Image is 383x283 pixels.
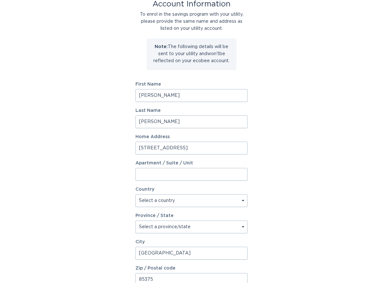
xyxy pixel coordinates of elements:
[135,135,248,139] label: Home Address
[151,43,232,64] p: The following details will be sent to your utility and won't be reflected on your ecobee account.
[135,161,248,165] label: Apartment / Suite / Unit
[155,45,168,49] strong: Note:
[135,108,248,113] label: Last Name
[135,240,248,244] label: City
[135,1,248,8] div: Account Information
[135,187,154,192] label: Country
[135,11,248,32] div: To enrol in the savings program with your utility, please provide the same name and address as li...
[135,266,248,271] label: Zip / Postal code
[135,213,174,218] label: Province / State
[135,82,248,87] label: First Name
